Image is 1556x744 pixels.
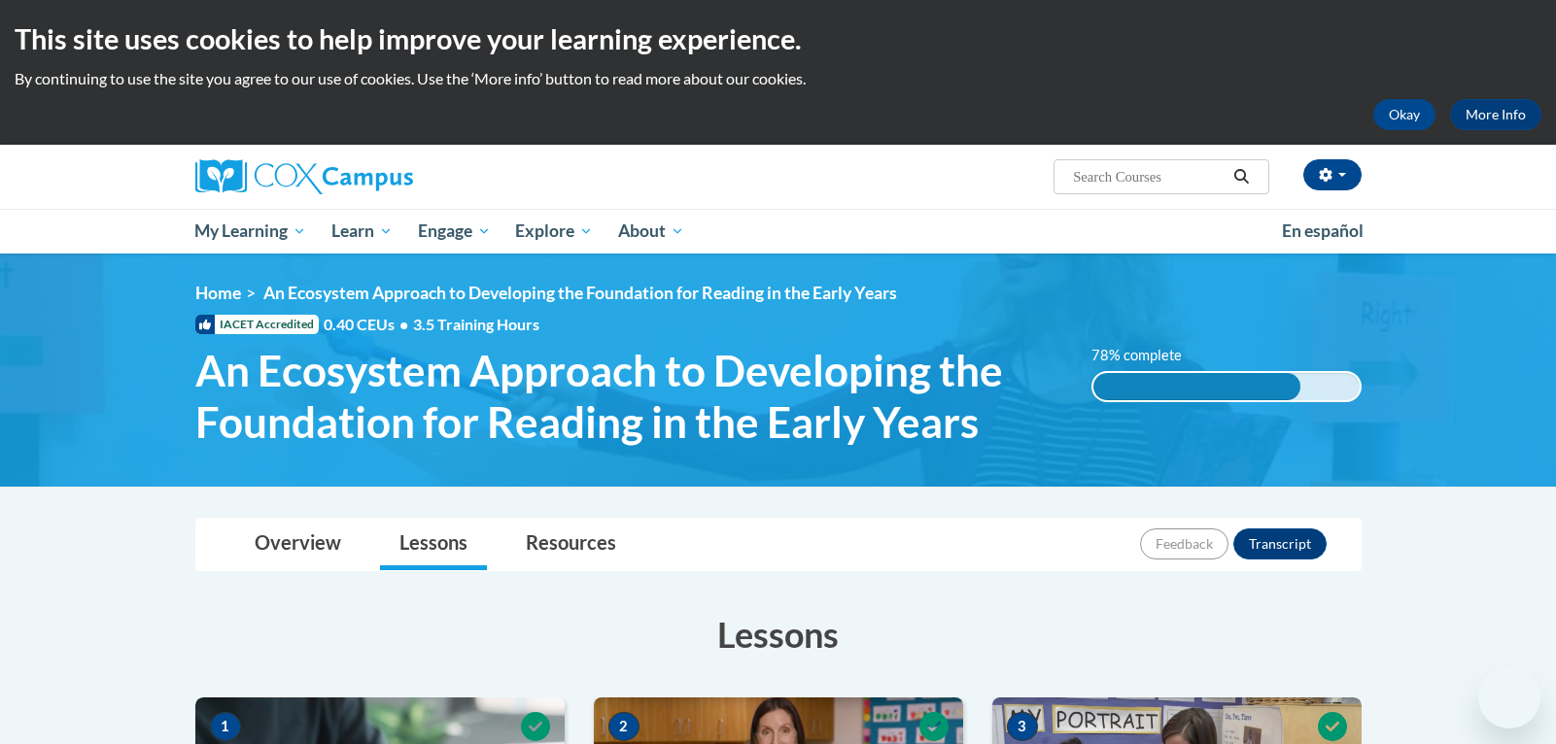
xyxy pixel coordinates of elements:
a: Lessons [380,519,487,570]
a: My Learning [183,209,320,254]
p: By continuing to use the site you agree to our use of cookies. Use the ‘More info’ button to read... [15,68,1541,89]
a: Overview [235,519,361,570]
h2: This site uses cookies to help improve your learning experience. [15,19,1541,58]
a: En español [1269,211,1376,252]
span: An Ecosystem Approach to Developing the Foundation for Reading in the Early Years [195,345,1063,448]
a: About [605,209,697,254]
span: 0.40 CEUs [324,314,413,335]
iframe: Button to launch messaging window [1478,666,1540,728]
a: Engage [405,209,503,254]
a: More Info [1450,99,1541,130]
span: • [399,315,408,333]
button: Okay [1373,99,1435,130]
button: Account Settings [1303,159,1362,190]
input: Search Courses [1071,165,1227,188]
span: 1 [210,712,241,741]
a: Learn [319,209,405,254]
span: Engage [418,220,491,243]
img: Cox Campus [195,159,413,194]
label: 78% complete [1091,345,1203,366]
a: Cox Campus [195,159,565,194]
span: An Ecosystem Approach to Developing the Foundation for Reading in the Early Years [263,283,897,303]
span: Explore [515,220,593,243]
span: 2 [608,712,640,741]
a: Resources [506,519,636,570]
span: Learn [331,220,393,243]
span: My Learning [194,220,306,243]
div: Main menu [166,209,1391,254]
a: Explore [502,209,605,254]
h3: Lessons [195,610,1362,659]
a: Home [195,283,241,303]
button: Transcript [1233,528,1327,559]
span: En español [1282,220,1364,241]
span: 3.5 Training Hours [413,315,539,333]
button: Search [1227,165,1256,188]
span: IACET Accredited [195,315,319,334]
span: 3 [1007,712,1038,741]
button: Feedback [1140,528,1228,559]
div: 78% complete [1093,373,1300,400]
span: About [618,220,684,243]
